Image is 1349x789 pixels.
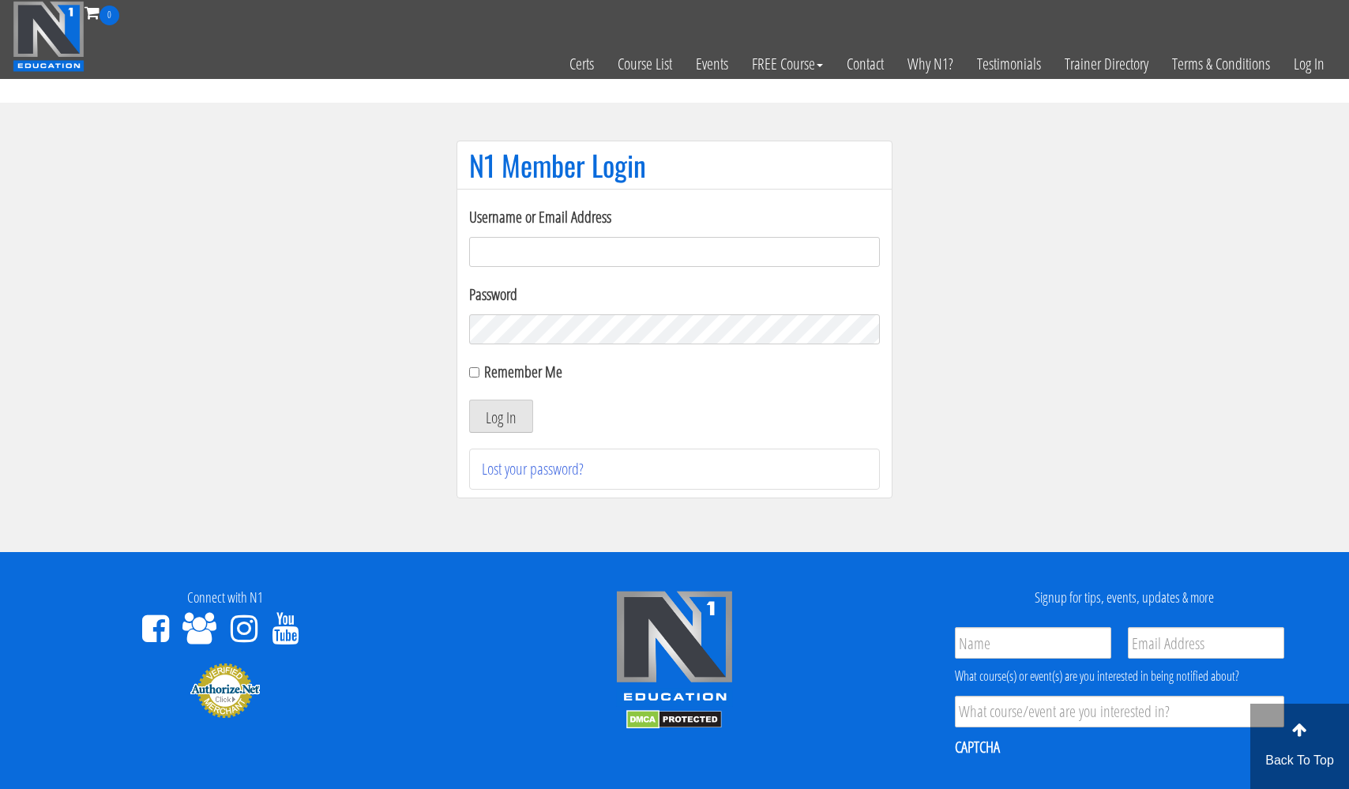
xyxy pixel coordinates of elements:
h1: N1 Member Login [469,149,880,181]
label: Password [469,283,880,306]
input: What course/event are you interested in? [955,696,1284,727]
h4: Signup for tips, events, updates & more [911,590,1337,606]
a: Certs [558,25,606,103]
img: n1-edu-logo [615,590,734,707]
label: CAPTCHA [955,737,1000,757]
label: Username or Email Address [469,205,880,229]
span: 0 [100,6,119,25]
a: Trainer Directory [1053,25,1160,103]
img: n1-education [13,1,85,72]
a: Terms & Conditions [1160,25,1282,103]
a: Log In [1282,25,1336,103]
div: What course(s) or event(s) are you interested in being notified about? [955,667,1284,686]
a: Why N1? [896,25,965,103]
a: Contact [835,25,896,103]
a: FREE Course [740,25,835,103]
img: Authorize.Net Merchant - Click to Verify [190,662,261,719]
label: Remember Me [484,361,562,382]
button: Log In [469,400,533,433]
a: Events [684,25,740,103]
img: DMCA.com Protection Status [626,710,722,729]
h4: Connect with N1 [12,590,438,606]
a: Testimonials [965,25,1053,103]
a: Lost your password? [482,458,584,479]
input: Email Address [1128,627,1284,659]
a: 0 [85,2,119,23]
a: Course List [606,25,684,103]
input: Name [955,627,1111,659]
